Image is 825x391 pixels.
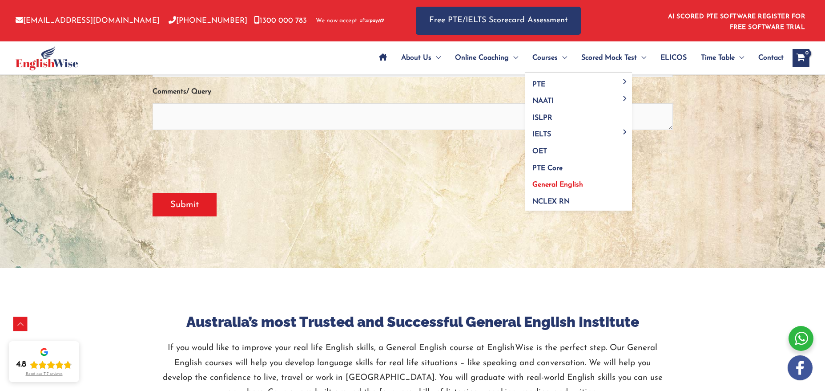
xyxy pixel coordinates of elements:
span: ELICOS [660,42,687,73]
div: 4.8 [16,359,26,370]
a: [PHONE_NUMBER] [169,17,247,24]
span: Online Coaching [455,42,509,73]
a: Time TableMenu Toggle [694,42,751,73]
span: NAATI [532,98,554,105]
span: PTE Core [532,165,563,172]
span: Menu Toggle [558,42,567,73]
aside: Header Widget 1 [663,6,809,35]
a: General English [525,174,632,191]
span: Menu Toggle [637,42,646,73]
span: ISLPR [532,114,552,122]
input: Submit [153,193,217,216]
a: Online CoachingMenu Toggle [448,42,525,73]
img: cropped-ew-logo [16,46,78,70]
a: NCLEX RN [525,190,632,211]
img: white-facebook.png [788,355,813,380]
span: About Us [401,42,431,73]
a: PTEMenu Toggle [525,73,632,90]
span: Contact [758,42,784,73]
a: CoursesMenu Toggle [525,42,574,73]
a: PTE Core [525,157,632,174]
span: General English [532,181,583,188]
a: OET [525,140,632,157]
img: Afterpay-Logo [360,18,384,23]
div: Read our 717 reviews [26,372,63,377]
a: Free PTE/IELTS Scorecard Assessment [416,7,581,35]
span: Time Table [701,42,735,73]
span: OET [532,148,547,155]
a: ISLPR [525,106,632,123]
a: IELTSMenu Toggle [525,123,632,140]
span: We now accept [316,16,357,25]
span: Menu Toggle [431,42,441,73]
a: Scored Mock TestMenu Toggle [574,42,653,73]
a: 1300 000 783 [254,17,307,24]
label: Comments/ Query [153,85,211,99]
a: AI SCORED PTE SOFTWARE REGISTER FOR FREE SOFTWARE TRIAL [668,13,805,31]
span: Menu Toggle [509,42,518,73]
a: NAATIMenu Toggle [525,90,632,107]
a: View Shopping Cart, empty [793,49,809,67]
h3: Australia’s most Trusted and Successful General English Institute [159,313,666,331]
nav: Site Navigation: Main Menu [372,42,784,73]
span: Menu Toggle [620,79,630,84]
span: Menu Toggle [620,96,630,101]
div: Rating: 4.8 out of 5 [16,359,72,370]
iframe: reCAPTCHA [153,143,288,177]
a: Contact [751,42,784,73]
a: [EMAIL_ADDRESS][DOMAIN_NAME] [16,17,160,24]
span: IELTS [532,131,551,138]
a: About UsMenu Toggle [394,42,448,73]
span: Scored Mock Test [581,42,637,73]
span: PTE [532,81,545,88]
span: Courses [532,42,558,73]
span: NCLEX RN [532,198,570,205]
span: Menu Toggle [620,129,630,134]
a: ELICOS [653,42,694,73]
span: Menu Toggle [735,42,744,73]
